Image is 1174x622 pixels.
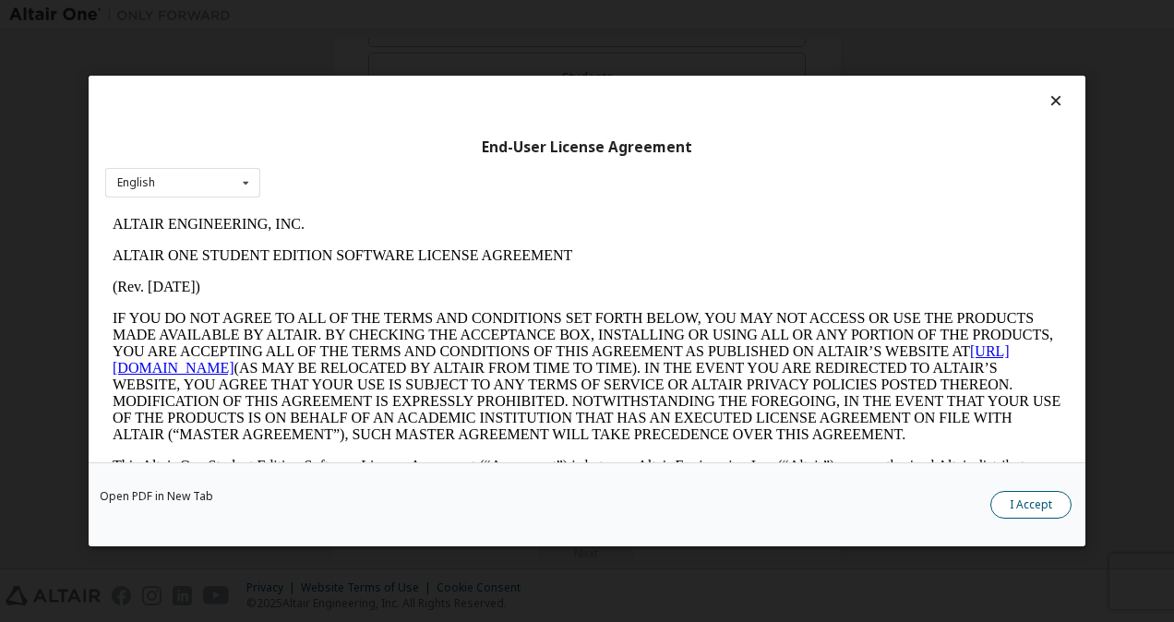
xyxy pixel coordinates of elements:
div: End-User License Agreement [105,138,1069,157]
button: I Accept [990,491,1072,519]
p: (Rev. [DATE]) [7,70,956,87]
p: This Altair One Student Edition Software License Agreement (“Agreement”) is between Altair Engine... [7,249,956,316]
a: [URL][DOMAIN_NAME] [7,135,904,167]
p: ALTAIR ENGINEERING, INC. [7,7,956,24]
p: IF YOU DO NOT AGREE TO ALL OF THE TERMS AND CONDITIONS SET FORTH BELOW, YOU MAY NOT ACCESS OR USE... [7,102,956,234]
div: English [117,177,155,188]
a: Open PDF in New Tab [100,491,213,502]
p: ALTAIR ONE STUDENT EDITION SOFTWARE LICENSE AGREEMENT [7,39,956,55]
